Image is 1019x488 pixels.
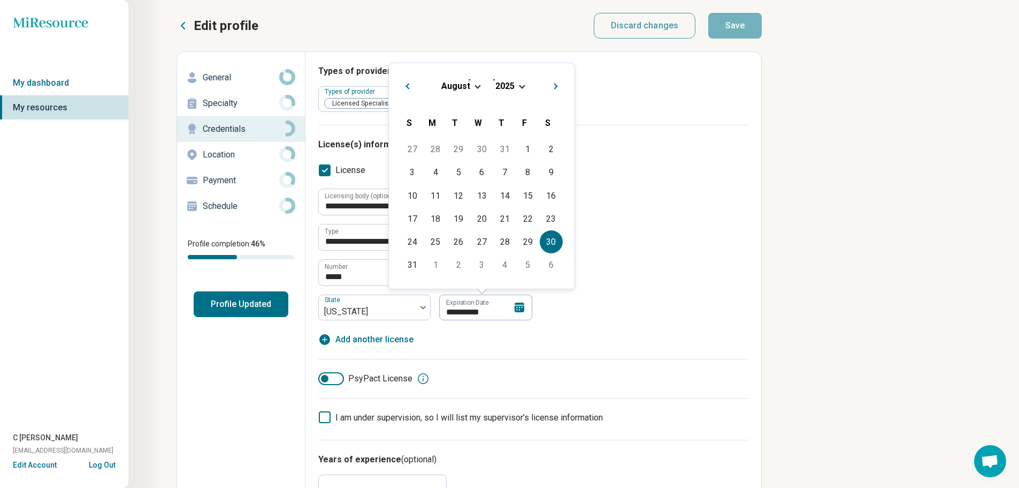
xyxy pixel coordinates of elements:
[549,76,566,93] button: Next Month
[401,230,424,253] div: Choose Sunday, August 24th, 2025
[594,13,696,39] button: Discard changes
[203,123,279,136] p: Credentials
[540,138,563,161] div: Choose Saturday, August 2nd, 2025
[325,193,399,199] label: Licensing body (optional)
[424,230,447,253] div: Choose Monday, August 25th, 2025
[203,200,279,213] p: Schedule
[177,116,305,142] a: Credentials
[325,264,348,270] label: Number
[499,118,504,128] span: T
[447,184,470,207] div: Choose Tuesday, August 12th, 2025
[177,91,305,116] a: Specialty
[335,164,365,177] span: License
[388,63,575,289] div: Choose Date
[447,138,470,161] div: Choose Tuesday, July 29th, 2025
[493,184,516,207] div: Choose Thursday, August 14th, 2025
[470,161,493,184] div: Choose Wednesday, August 6th, 2025
[401,253,424,276] div: Choose Sunday, August 31st, 2025
[516,184,539,207] div: Choose Friday, August 15th, 2025
[401,138,562,276] div: Month August, 2025
[318,65,748,78] h3: Types of provider
[177,17,258,34] button: Edit profile
[424,184,447,207] div: Choose Monday, August 11th, 2025
[452,118,458,128] span: T
[470,138,493,161] div: Choose Wednesday, July 30th, 2025
[318,138,748,151] h3: License(s) information
[447,253,470,276] div: Choose Tuesday, September 2nd, 2025
[540,184,563,207] div: Choose Saturday, August 16th, 2025
[397,76,415,93] button: Previous Month
[335,412,603,423] span: I am under supervision, so I will list my supervisor’s license information
[203,148,279,161] p: Location
[177,232,305,266] div: Profile completion:
[401,207,424,230] div: Choose Sunday, August 17th, 2025
[424,253,447,276] div: Choose Monday, September 1st, 2025
[428,118,436,128] span: M
[441,80,471,92] button: August
[325,296,342,304] label: State
[540,230,563,253] div: Choose Saturday, August 30th, 2025
[516,253,539,276] div: Choose Friday, September 5th, 2025
[470,184,493,207] div: Choose Wednesday, August 13th, 2025
[470,230,493,253] div: Choose Wednesday, August 27th, 2025
[318,453,748,466] h3: Years of experience
[447,207,470,230] div: Choose Tuesday, August 19th, 2025
[516,161,539,184] div: Choose Friday, August 8th, 2025
[188,255,294,259] div: Profile completion
[424,207,447,230] div: Choose Monday, August 18th, 2025
[401,138,424,161] div: Choose Sunday, July 27th, 2025
[194,17,258,34] p: Edit profile
[493,253,516,276] div: Choose Thursday, September 4th, 2025
[441,81,470,91] span: August
[177,65,305,91] a: General
[493,230,516,253] div: Choose Thursday, August 28th, 2025
[401,161,424,184] div: Choose Sunday, August 3rd, 2025
[974,445,1006,477] div: Open chat
[325,88,377,95] label: Types of provider
[522,118,527,128] span: F
[495,81,515,91] span: 2025
[89,460,116,468] button: Log Out
[325,99,481,109] span: Licensed Specialist Clinical Social Work (LSCSW)
[397,76,566,92] h2: [DATE]
[194,291,288,317] button: Profile Updated
[401,454,436,464] span: (optional)
[540,253,563,276] div: Choose Saturday, September 6th, 2025
[177,193,305,219] a: Schedule
[318,372,412,385] label: PsyPact License
[13,446,113,455] span: [EMAIL_ADDRESS][DOMAIN_NAME]
[319,224,541,250] input: credential.licenses.0.name
[447,230,470,253] div: Choose Tuesday, August 26th, 2025
[13,432,78,444] span: C [PERSON_NAME]
[407,118,412,128] span: S
[335,333,413,346] span: Add another license
[203,174,279,187] p: Payment
[540,161,563,184] div: Choose Saturday, August 9th, 2025
[495,80,515,92] button: 2025
[447,161,470,184] div: Choose Tuesday, August 5th, 2025
[545,118,550,128] span: S
[424,161,447,184] div: Choose Monday, August 4th, 2025
[708,13,762,39] button: Save
[325,228,339,235] label: Type
[318,333,413,346] button: Add another license
[516,207,539,230] div: Choose Friday, August 22nd, 2025
[470,207,493,230] div: Choose Wednesday, August 20th, 2025
[493,207,516,230] div: Choose Thursday, August 21st, 2025
[493,138,516,161] div: Choose Thursday, July 31st, 2025
[251,239,265,248] span: 46 %
[424,138,447,161] div: Choose Monday, July 28th, 2025
[474,118,482,128] span: W
[470,253,493,276] div: Choose Wednesday, September 3rd, 2025
[493,161,516,184] div: Choose Thursday, August 7th, 2025
[401,184,424,207] div: Choose Sunday, August 10th, 2025
[177,142,305,168] a: Location
[177,168,305,193] a: Payment
[203,97,279,110] p: Specialty
[203,71,279,84] p: General
[13,460,57,471] button: Edit Account
[516,230,539,253] div: Choose Friday, August 29th, 2025
[516,138,539,161] div: Choose Friday, August 1st, 2025
[540,207,563,230] div: Choose Saturday, August 23rd, 2025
